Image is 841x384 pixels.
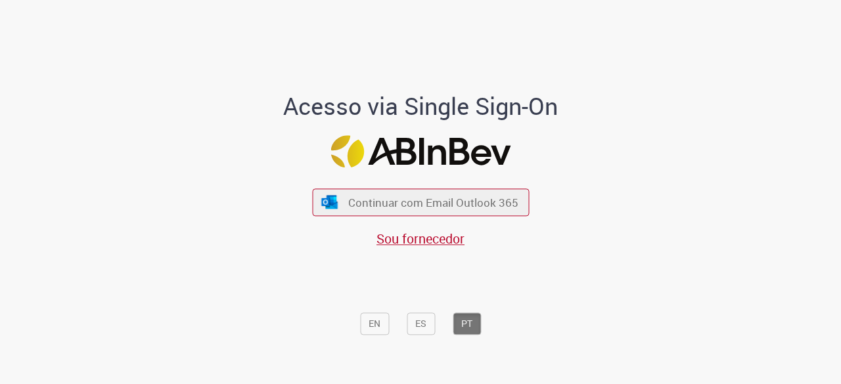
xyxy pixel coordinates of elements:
[312,189,529,216] button: ícone Azure/Microsoft 360 Continuar com Email Outlook 365
[321,195,339,209] img: ícone Azure/Microsoft 360
[407,313,435,335] button: ES
[348,195,518,210] span: Continuar com Email Outlook 365
[360,313,389,335] button: EN
[376,230,465,247] a: Sou fornecedor
[330,135,511,167] img: Logo ABInBev
[239,94,603,120] h1: Acesso via Single Sign-On
[453,313,481,335] button: PT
